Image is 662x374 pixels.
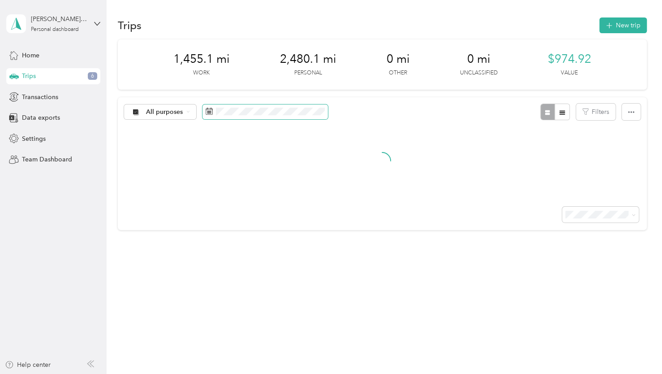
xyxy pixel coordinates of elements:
span: Trips [22,71,36,81]
span: 0 mi [387,52,410,66]
span: 1,455.1 mi [173,52,230,66]
p: Value [561,69,578,77]
button: New trip [599,17,647,33]
span: 2,480.1 mi [280,52,336,66]
span: Data exports [22,113,60,122]
p: Work [193,69,210,77]
div: [PERSON_NAME][EMAIL_ADDRESS][PERSON_NAME][DOMAIN_NAME] [31,14,87,24]
p: Unclassified [460,69,498,77]
span: Team Dashboard [22,155,72,164]
span: Home [22,51,39,60]
button: Filters [576,104,615,120]
iframe: Everlance-gr Chat Button Frame [612,324,662,374]
p: Personal [294,69,322,77]
span: Transactions [22,92,58,102]
p: Other [389,69,407,77]
span: All purposes [146,109,183,115]
span: 0 mi [467,52,490,66]
div: Personal dashboard [31,27,79,32]
span: $974.92 [548,52,591,66]
button: Help center [5,360,51,370]
h1: Trips [118,21,142,30]
span: Settings [22,134,46,144]
span: 6 [88,72,97,80]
